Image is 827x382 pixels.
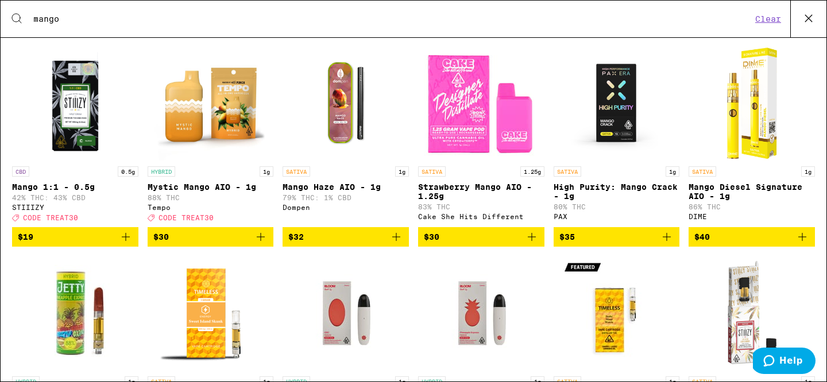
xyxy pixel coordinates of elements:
p: 79% THC: 1% CBD [283,194,409,201]
p: Strawberry Mango AIO - 1.25g [418,182,544,201]
p: Mystic Mango AIO - 1g [148,182,274,192]
a: Open page for High Purity: Mango Crack - 1g from PAX [554,46,680,227]
a: Open page for Mango Diesel Signature AIO - 1g from DIME [689,46,815,227]
span: $30 [153,232,169,241]
img: DIME - Mango Diesel Signature AIO - 1g [720,46,785,161]
img: Jetty Extracts - Pineapple Express - 1g [18,256,133,371]
p: 1g [260,166,273,177]
span: CODE TREAT30 [159,214,214,221]
p: 88% THC [148,194,274,201]
p: 1g [666,166,679,177]
button: Redirect to URL [1,1,627,83]
button: Add to bag [12,227,138,247]
span: $32 [288,232,304,241]
img: Bloom Brand - GSC Surf AIO - 1g [288,256,403,371]
div: PAX [554,213,680,220]
input: Search for products & categories [33,14,752,24]
div: DIME [689,213,815,220]
p: 86% THC [689,203,815,211]
div: Dompen [283,204,409,211]
p: 0.5g [118,166,138,177]
span: CODE TREAT30 [23,214,78,221]
button: Add to bag [148,227,274,247]
img: Dompen - Mango Haze AIO - 1g [288,46,403,161]
button: Add to bag [418,227,544,247]
p: Mango Diesel Signature AIO - 1g [689,182,815,201]
button: Add to bag [283,227,409,247]
p: HYBRID [148,166,175,177]
button: Add to bag [689,227,815,247]
img: Bloom Brand - Pineapple Express Surf AIO - 1g [424,256,539,371]
img: PAX - High Purity: Mango Crack - 1g [559,46,674,161]
p: Mango Haze AIO - 1g [283,182,409,192]
span: $19 [18,232,33,241]
div: STIIIZY [12,204,138,211]
p: 42% THC: 43% CBD [12,194,138,201]
span: $40 [694,232,710,241]
button: Add to bag [554,227,680,247]
p: 83% THC [418,203,544,211]
img: Cake She Hits Different - Strawberry Mango AIO - 1.25g [424,46,539,161]
p: 80% THC [554,203,680,211]
iframe: Opens a widget where you can find more information [753,348,816,376]
p: SATIVA [418,166,446,177]
div: Cake She Hits Different [418,213,544,220]
button: Clear [752,14,785,24]
img: Tempo - Mystic Mango AIO - 1g [153,46,268,161]
p: Mango 1:1 - 0.5g [12,182,138,192]
div: Tempo [148,204,274,211]
p: 1g [395,166,409,177]
p: 1g [801,166,815,177]
p: SATIVA [283,166,310,177]
p: 1.25g [520,166,544,177]
p: SATIVA [554,166,581,177]
a: Open page for Mango Haze AIO - 1g from Dompen [283,46,409,227]
img: STIIIZY - Mango 1:1 - 0.5g [18,46,133,161]
img: STIIIZY - Hawaiian Snow Live Resin Liquid Diamonds - 1g [694,256,809,371]
p: High Purity: Mango Crack - 1g [554,182,680,201]
img: Timeless - Maui Wowie - 1g [559,256,674,371]
span: $35 [559,232,575,241]
span: $30 [424,232,439,241]
p: CBD [12,166,29,177]
a: Open page for Mango 1:1 - 0.5g from STIIIZY [12,46,138,227]
a: Open page for Mystic Mango AIO - 1g from Tempo [148,46,274,227]
img: Timeless - Sweet Island Skunk - 1g [153,256,268,371]
p: SATIVA [689,166,716,177]
a: Open page for Strawberry Mango AIO - 1.25g from Cake She Hits Different [418,46,544,227]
